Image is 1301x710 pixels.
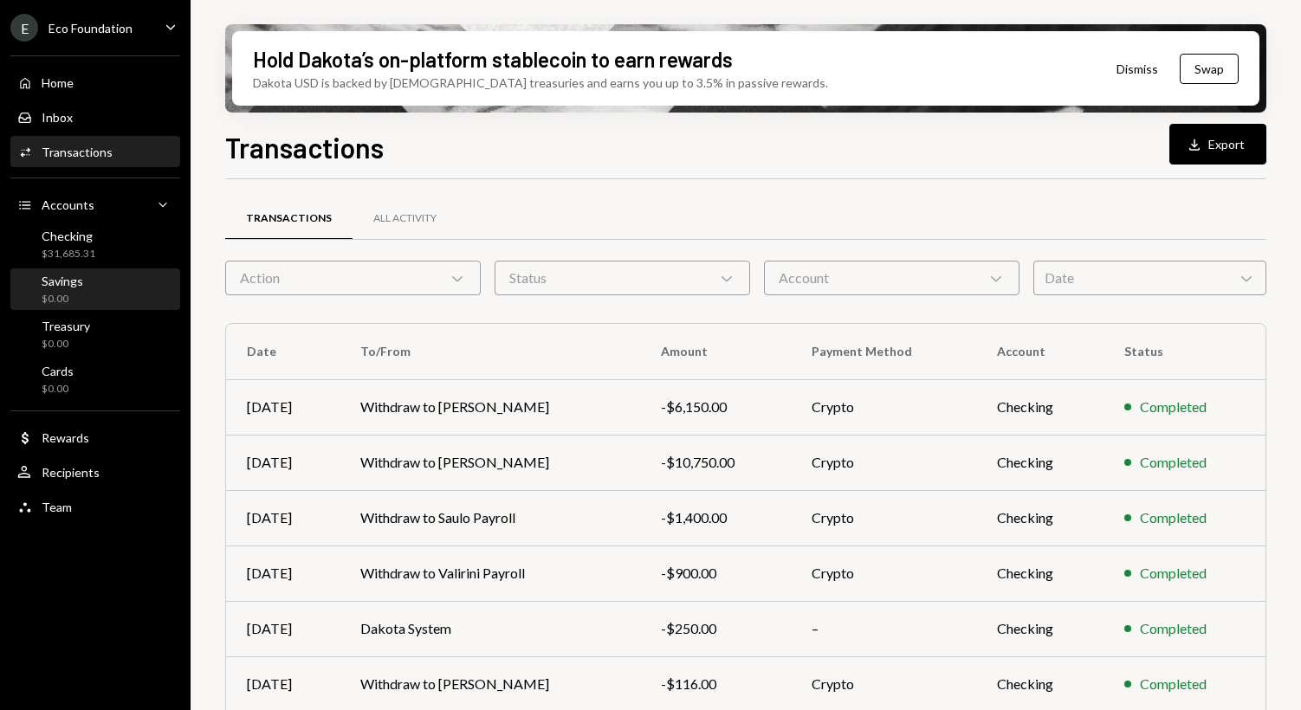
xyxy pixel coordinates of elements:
[247,397,319,417] div: [DATE]
[10,358,180,400] a: Cards$0.00
[791,601,976,656] td: –
[42,229,95,243] div: Checking
[976,490,1104,545] td: Checking
[247,452,319,473] div: [DATE]
[764,261,1019,295] div: Account
[340,490,640,545] td: Withdraw to Saulo Payroll
[791,324,976,379] th: Payment Method
[225,261,481,295] div: Action
[340,324,640,379] th: To/From
[42,247,95,261] div: $31,685.31
[42,430,89,445] div: Rewards
[10,67,180,98] a: Home
[10,14,38,42] div: E
[246,211,332,226] div: Transactions
[1140,563,1207,584] div: Completed
[10,101,180,132] a: Inbox
[1169,124,1266,165] button: Export
[10,422,180,453] a: Rewards
[10,313,180,355] a: Treasury$0.00
[225,197,353,241] a: Transactions
[1140,507,1207,528] div: Completed
[976,545,1104,601] td: Checking
[791,545,976,601] td: Crypto
[247,563,319,584] div: [DATE]
[247,674,319,694] div: [DATE]
[353,197,457,241] a: All Activity
[340,379,640,435] td: Withdraw to [PERSON_NAME]
[340,435,640,490] td: Withdraw to [PERSON_NAME]
[42,145,113,159] div: Transactions
[976,379,1104,435] td: Checking
[976,435,1104,490] td: Checking
[661,563,770,584] div: -$900.00
[42,197,94,212] div: Accounts
[42,274,83,288] div: Savings
[247,618,319,639] div: [DATE]
[49,21,133,35] div: Eco Foundation
[42,382,74,397] div: $0.00
[1140,452,1207,473] div: Completed
[10,189,180,220] a: Accounts
[791,379,976,435] td: Crypto
[10,223,180,265] a: Checking$31,685.31
[1140,674,1207,694] div: Completed
[976,324,1104,379] th: Account
[661,618,770,639] div: -$250.00
[1140,618,1207,639] div: Completed
[661,674,770,694] div: -$116.00
[340,601,640,656] td: Dakota System
[10,456,180,487] a: Recipients
[247,507,319,528] div: [DATE]
[976,601,1104,656] td: Checking
[42,337,90,352] div: $0.00
[10,136,180,167] a: Transactions
[10,491,180,522] a: Team
[10,268,180,310] a: Savings$0.00
[1095,48,1180,89] button: Dismiss
[640,324,791,379] th: Amount
[495,261,750,295] div: Status
[661,507,770,528] div: -$1,400.00
[661,452,770,473] div: -$10,750.00
[1033,261,1266,295] div: Date
[42,500,72,514] div: Team
[42,319,90,333] div: Treasury
[226,324,340,379] th: Date
[42,110,73,125] div: Inbox
[42,75,74,90] div: Home
[42,292,83,307] div: $0.00
[373,211,437,226] div: All Activity
[42,465,100,480] div: Recipients
[1104,324,1265,379] th: Status
[661,397,770,417] div: -$6,150.00
[1140,397,1207,417] div: Completed
[42,364,74,378] div: Cards
[791,435,976,490] td: Crypto
[253,74,828,92] div: Dakota USD is backed by [DEMOGRAPHIC_DATA] treasuries and earns you up to 3.5% in passive rewards.
[791,490,976,545] td: Crypto
[1180,54,1239,84] button: Swap
[253,45,733,74] div: Hold Dakota’s on-platform stablecoin to earn rewards
[340,545,640,601] td: Withdraw to Valirini Payroll
[225,130,384,165] h1: Transactions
